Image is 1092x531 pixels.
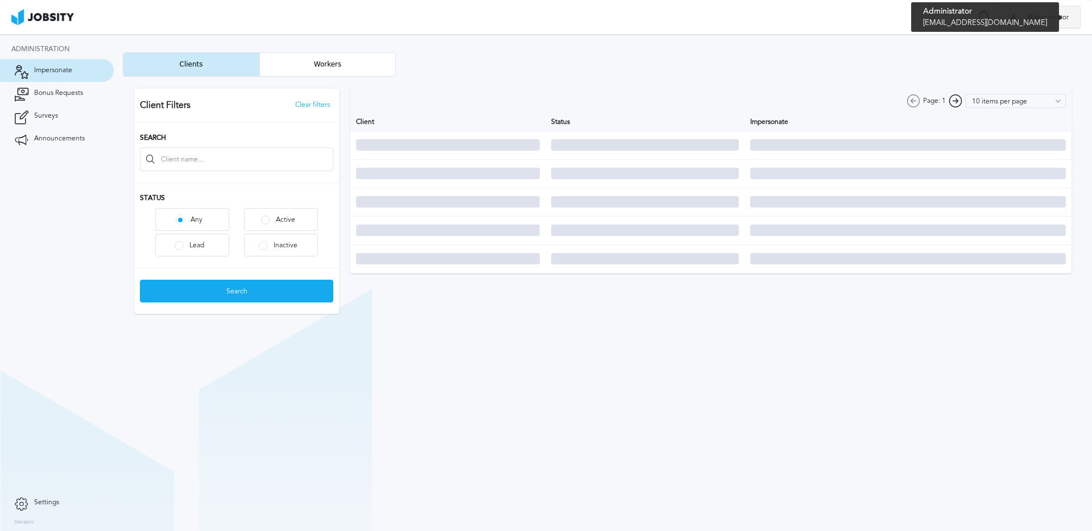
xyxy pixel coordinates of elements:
[140,100,191,110] h3: Client Filters
[292,101,333,110] button: Clear filters
[11,9,74,25] img: ab4bad089aa723f57921c736e9817d99.png
[268,242,303,250] div: Inactive
[34,135,85,143] span: Announcements
[244,234,318,256] button: Inactive
[545,114,744,131] th: Status
[259,52,396,77] button: Workers
[270,216,301,224] div: Active
[34,89,83,97] span: Bonus Requests
[184,242,210,250] div: Lead
[155,208,229,231] button: Any
[244,208,318,231] button: Active
[350,114,545,131] th: Client
[140,148,333,171] input: Client name...
[34,499,59,507] span: Settings
[34,67,72,74] span: Impersonate
[1005,9,1022,26] div: A
[999,6,1081,28] button: AAdministrator
[923,97,946,105] span: Page: 1
[14,519,35,526] label: Version:
[11,45,114,53] div: Administration
[155,234,229,256] button: Lead
[140,134,333,142] h3: Search
[140,280,333,302] button: Search
[140,280,333,303] div: Search
[34,112,58,120] span: Surveys
[140,194,333,202] h3: Status
[744,114,1072,131] th: Impersonate
[1022,14,1074,22] span: Administrator
[185,216,208,224] div: Any
[123,52,259,77] button: Clients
